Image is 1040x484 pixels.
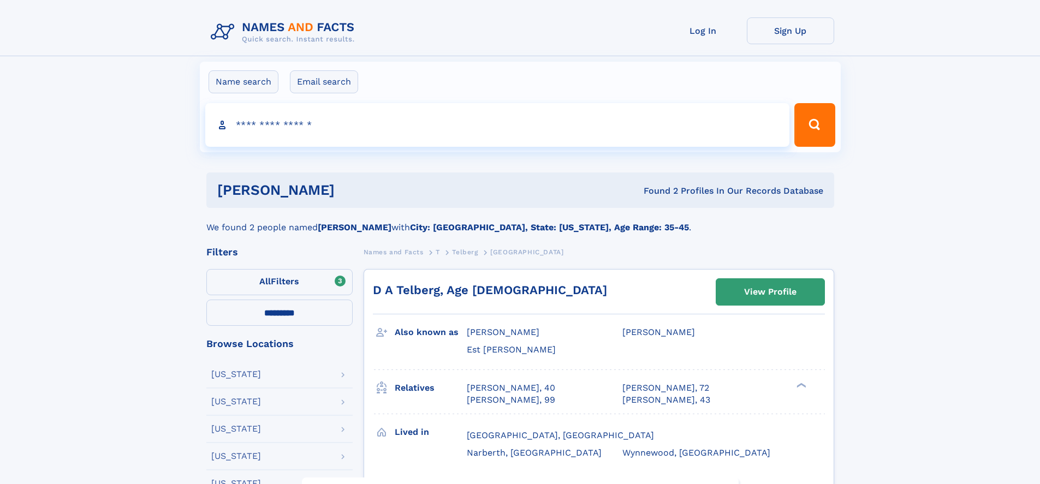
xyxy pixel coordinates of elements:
div: Browse Locations [206,339,353,349]
a: Names and Facts [364,245,424,259]
span: All [259,276,271,286]
b: City: [GEOGRAPHIC_DATA], State: [US_STATE], Age Range: 35-45 [410,222,689,232]
span: [GEOGRAPHIC_DATA], [GEOGRAPHIC_DATA] [467,430,654,440]
div: We found 2 people named with . [206,208,834,234]
a: [PERSON_NAME], 72 [622,382,709,394]
span: [PERSON_NAME] [622,327,695,337]
span: Narberth, [GEOGRAPHIC_DATA] [467,447,602,458]
span: Wynnewood, [GEOGRAPHIC_DATA] [622,447,770,458]
div: [US_STATE] [211,370,261,379]
div: View Profile [744,279,797,304]
div: [US_STATE] [211,452,261,461]
a: T [436,245,440,259]
a: [PERSON_NAME], 40 [467,382,555,394]
a: [PERSON_NAME], 99 [467,394,555,406]
a: Sign Up [747,17,834,44]
span: Est [PERSON_NAME] [467,344,556,355]
div: [US_STATE] [211,397,261,406]
span: [PERSON_NAME] [467,327,539,337]
h3: Relatives [395,379,467,397]
h3: Also known as [395,323,467,342]
a: D A Telberg, Age [DEMOGRAPHIC_DATA] [373,283,607,297]
button: Search Button [794,103,835,147]
span: Telberg [452,248,478,256]
a: [PERSON_NAME], 43 [622,394,710,406]
label: Name search [209,70,278,93]
label: Email search [290,70,358,93]
h1: [PERSON_NAME] [217,183,489,197]
div: Filters [206,247,353,257]
a: Log In [659,17,747,44]
div: ❯ [794,381,807,389]
img: Logo Names and Facts [206,17,364,47]
span: T [436,248,440,256]
a: Telberg [452,245,478,259]
a: View Profile [716,279,824,305]
div: Found 2 Profiles In Our Records Database [489,185,823,197]
input: search input [205,103,790,147]
h3: Lived in [395,423,467,441]
label: Filters [206,269,353,295]
div: [US_STATE] [211,425,261,433]
span: [GEOGRAPHIC_DATA] [490,248,563,256]
b: [PERSON_NAME] [318,222,391,232]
